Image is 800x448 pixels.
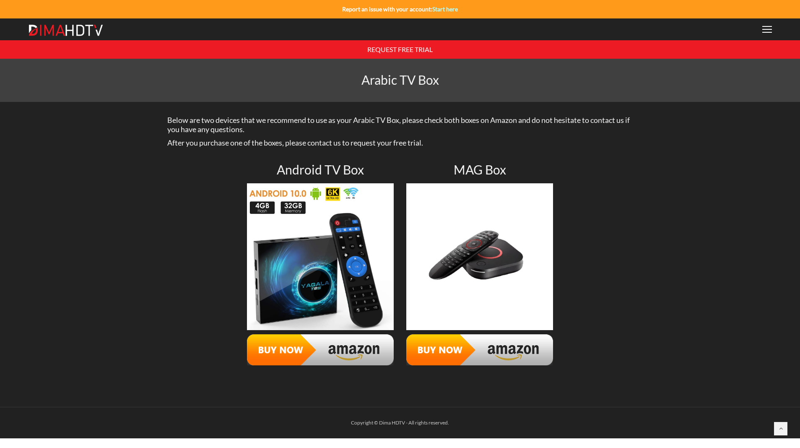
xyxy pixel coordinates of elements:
[277,162,364,177] span: Android TV Box
[167,138,423,147] span: After you purchase one of the boxes, please contact us to request your free trial.
[367,45,433,53] a: REQUEST FREE TRIAL
[361,72,439,87] span: Arabic TV Box
[432,5,458,13] a: Start here
[342,5,458,13] strong: Report an issue with your account:
[28,24,104,36] img: Dima HDTV
[167,115,630,134] span: Below are two devices that we recommend to use as your Arabic TV Box, please check both boxes on ...
[774,422,787,435] a: Back to top
[155,418,645,428] div: Copyright © Dima HDTV - All rights reserved.
[454,162,506,177] span: MAG Box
